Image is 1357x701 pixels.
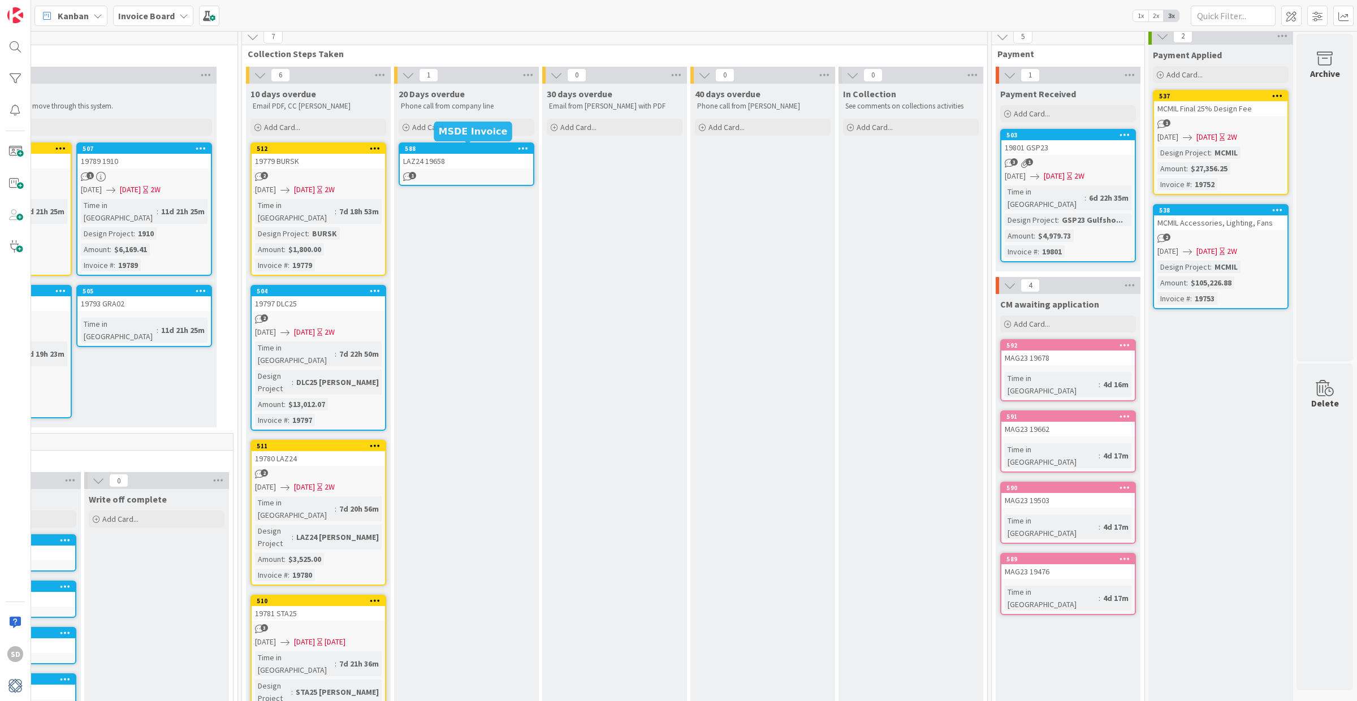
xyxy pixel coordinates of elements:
[135,227,157,240] div: 1910
[252,451,385,466] div: 19780 LAZ24
[293,686,382,698] div: STA25 [PERSON_NAME]
[1039,245,1065,258] div: 19801
[77,144,211,168] div: 50719789 1910
[1157,261,1210,273] div: Design Project
[292,531,293,543] span: :
[1006,555,1135,563] div: 589
[257,145,385,153] div: 512
[325,326,335,338] div: 2W
[1001,483,1135,508] div: 590MAG23 19503
[1157,146,1210,159] div: Design Project
[1227,245,1237,257] div: 2W
[1154,91,1287,116] div: 537MCMIL Final 25% Design Fee
[1001,554,1135,564] div: 589
[289,259,315,271] div: 19779
[547,88,612,99] span: 30 days overdue
[1100,592,1131,604] div: 4d 17m
[294,481,315,493] span: [DATE]
[253,102,384,111] p: Email PDF, CC [PERSON_NAME]
[308,227,309,240] span: :
[1005,214,1057,226] div: Design Project
[1001,130,1135,155] div: 50319801 GSP23
[1026,158,1033,166] span: 1
[1035,230,1074,242] div: $4,979.73
[1190,178,1192,191] span: :
[271,68,290,82] span: 6
[560,122,597,132] span: Add Card...
[1100,378,1131,391] div: 4d 16m
[118,10,175,21] b: Invoice Board
[1038,245,1039,258] span: :
[1034,230,1035,242] span: :
[1005,586,1099,611] div: Time in [GEOGRAPHIC_DATA]
[1099,378,1100,391] span: :
[1210,261,1212,273] span: :
[76,142,212,276] a: 50719789 1910[DATE][DATE]2WTime in [GEOGRAPHIC_DATA]:11d 21h 25mDesign Project:1910Amount:$6,169....
[81,259,114,271] div: Invoice #
[1001,412,1135,422] div: 591
[293,531,382,543] div: LAZ24 [PERSON_NAME]
[1196,245,1217,257] span: [DATE]
[255,398,284,410] div: Amount
[288,414,289,426] span: :
[335,205,336,218] span: :
[1000,88,1076,99] span: Payment Received
[252,144,385,168] div: 51219779 BURSK
[1148,10,1164,21] span: 2x
[1000,553,1136,615] a: 589MAG23 19476Time in [GEOGRAPHIC_DATA]:4d 17m
[294,184,315,196] span: [DATE]
[1006,413,1135,421] div: 591
[1154,205,1287,215] div: 538
[252,144,385,154] div: 512
[1001,350,1135,365] div: MAG23 19678
[81,184,102,196] span: [DATE]
[1001,130,1135,140] div: 503
[255,525,292,549] div: Design Project
[252,286,385,296] div: 504
[157,324,158,336] span: :
[1000,129,1136,262] a: 50319801 GSP23[DATE][DATE]2WTime in [GEOGRAPHIC_DATA]:6d 22h 35mDesign Project:GSP23 Gulfsho...Am...
[255,341,335,366] div: Time in [GEOGRAPHIC_DATA]
[400,144,533,168] div: 588LAZ24 19658
[1100,521,1131,533] div: 4d 17m
[1159,92,1287,100] div: 537
[1153,90,1289,195] a: 537MCMIL Final 25% Design Fee[DATE][DATE]2WDesign Project:MCMILAmount:$27,356.25Invoice #:19752
[89,494,167,505] span: Write off complete
[336,205,382,218] div: 7d 18h 53m
[261,314,268,322] span: 2
[439,126,508,137] h5: MSDE Invoice
[294,636,315,648] span: [DATE]
[286,553,324,565] div: $3,525.00
[1000,298,1099,310] span: CM awaiting application
[102,514,139,524] span: Add Card...
[1133,10,1148,21] span: 1x
[77,286,211,296] div: 505
[255,481,276,493] span: [DATE]
[335,657,336,670] span: :
[1005,170,1026,182] span: [DATE]
[255,199,335,224] div: Time in [GEOGRAPHIC_DATA]
[336,657,382,670] div: 7d 21h 36m
[1010,158,1018,166] span: 3
[1001,140,1135,155] div: 19801 GSP23
[1086,192,1131,204] div: 6d 22h 35m
[284,243,286,256] span: :
[286,398,328,410] div: $13,012.07
[1021,68,1040,82] span: 1
[1001,564,1135,579] div: MAG23 19476
[291,686,293,698] span: :
[400,154,533,168] div: LAZ24 19658
[863,68,883,82] span: 0
[1153,49,1222,60] span: Payment Applied
[1163,233,1170,241] span: 2
[1001,493,1135,508] div: MAG23 19503
[1186,276,1188,289] span: :
[255,496,335,521] div: Time in [GEOGRAPHIC_DATA]
[255,184,276,196] span: [DATE]
[1311,396,1339,410] div: Delete
[77,286,211,311] div: 50519793 GRA02
[997,48,1130,59] span: Payment
[1000,410,1136,473] a: 591MAG23 19662Time in [GEOGRAPHIC_DATA]:4d 17m
[292,376,293,388] span: :
[708,122,745,132] span: Add Card...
